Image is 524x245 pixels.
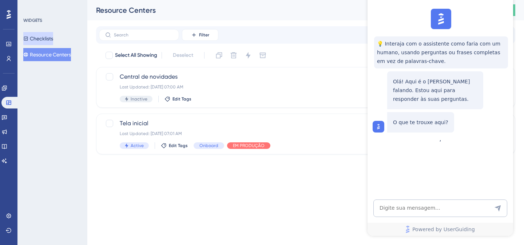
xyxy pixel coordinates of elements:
[172,96,191,102] span: Edit Tags
[169,143,188,149] span: Edit Tags
[199,32,209,38] span: Filter
[182,29,218,41] button: Filter
[131,143,144,149] span: Active
[164,96,191,102] button: Edit Tags
[173,51,193,60] span: Deselect
[120,72,433,81] span: Central de novidades
[199,143,218,149] span: Onboard
[120,131,433,137] div: Last Updated: [DATE] 07:01 AM
[120,84,433,90] div: Last Updated: [DATE] 07:00 AM
[120,119,433,128] span: Tela inicial
[166,49,200,62] button: Deselect
[114,32,173,37] input: Search
[131,96,147,102] span: Inactive
[96,5,453,15] div: Resource Centers
[233,143,265,149] span: EM PRODUÇÃO
[115,51,157,60] span: Select All Showing
[161,143,188,149] button: Edit Tags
